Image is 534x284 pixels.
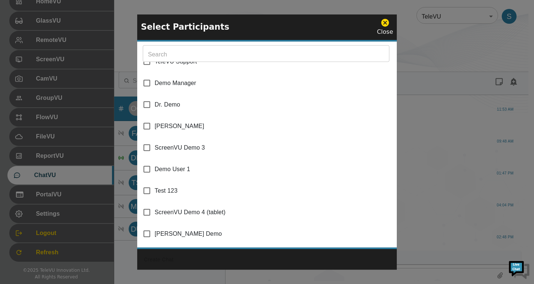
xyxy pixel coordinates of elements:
[155,143,205,152] span: ScreenVU Demo 3
[155,121,204,130] span: [PERSON_NAME]
[122,4,139,22] div: Minimize live chat window
[155,164,190,173] span: Demo User 1
[155,229,222,238] span: [PERSON_NAME] Demo
[143,47,389,62] input: Search
[141,21,229,33] p: Select Participants
[39,39,125,49] div: Chat with us now
[43,94,102,169] span: We're online!
[155,208,225,216] span: ScreenVU Demo 4 (tablet)
[155,186,178,195] span: Test 123
[155,78,196,87] span: Demo Manager
[508,258,530,280] img: Chat Widget
[4,203,141,229] textarea: Type your message and hit 'Enter'
[155,100,180,109] span: Dr. Demo
[377,18,393,36] div: Close
[13,35,31,53] img: d_736959983_company_1615157101543_736959983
